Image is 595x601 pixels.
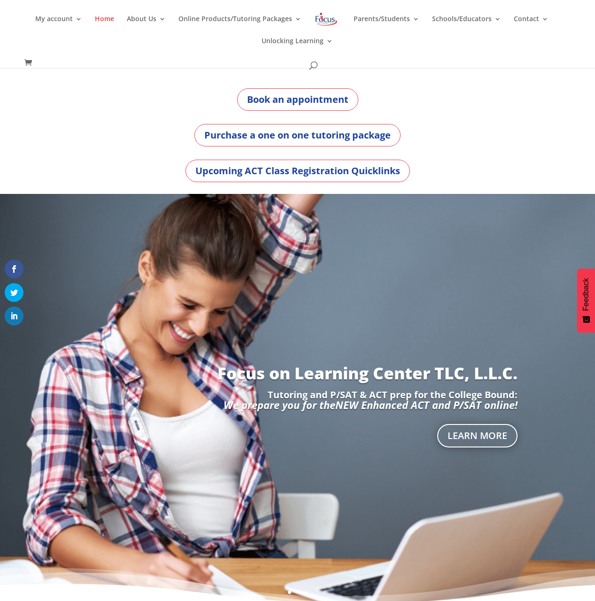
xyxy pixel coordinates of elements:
[178,15,301,38] a: Online Products/Tutoring Packages
[185,160,410,182] a: Upcoming ACT Class Registration Quicklinks
[35,15,82,38] a: My account
[77,390,518,400] p: Tutoring and P/SAT & ACT prep for the College Bound:
[262,38,333,60] a: Unlocking Learning
[288,591,291,594] a: 1
[304,591,307,594] a: 3
[194,124,401,146] a: Purchase a one on one tutoring package
[582,278,590,311] span: Feedback
[224,398,335,412] em: We prepare you for the
[577,269,595,332] button: Feedback - Show survey
[95,15,114,38] a: Home
[296,591,299,594] a: 2
[335,398,518,412] em: NEW Enhanced ACT and P/SAT online!
[314,11,339,28] img: Focus on Learning
[127,15,166,38] a: About Us
[354,15,419,38] a: Parents/Students
[237,88,358,111] a: Book an appointment
[437,424,518,447] a: Learn More
[217,362,518,384] a: Focus on Learning Center TLC, L.L.C.
[514,15,549,38] a: Contact
[432,15,501,38] a: Schools/Educators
